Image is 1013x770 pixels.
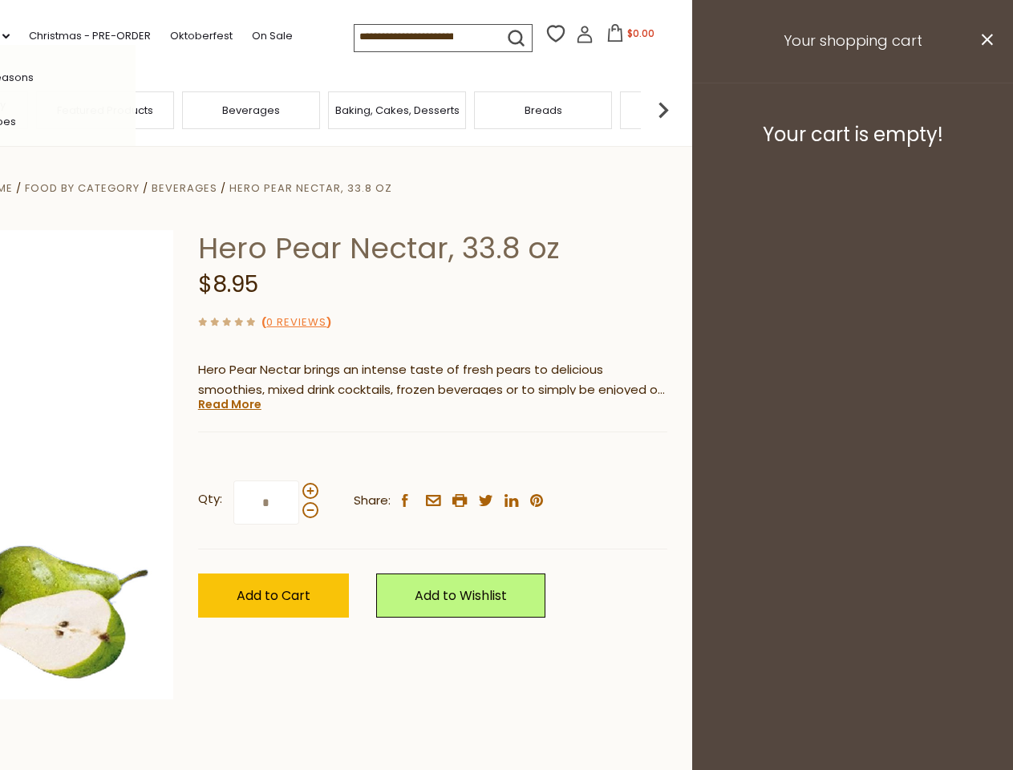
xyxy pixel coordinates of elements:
input: Qty: [233,480,299,525]
a: Hero Pear Nectar, 33.8 oz [229,180,392,196]
a: Beverages [222,104,280,116]
button: Add to Cart [198,573,349,618]
h3: Your cart is empty! [712,123,993,147]
a: On Sale [252,27,293,45]
a: Breads [525,104,562,116]
span: Add to Cart [237,586,310,605]
a: Christmas - PRE-ORDER [29,27,151,45]
strong: Qty: [198,489,222,509]
span: $0.00 [627,26,654,40]
a: Food By Category [25,180,140,196]
span: Share: [354,491,391,511]
a: Baking, Cakes, Desserts [335,104,460,116]
a: Beverages [152,180,217,196]
button: $0.00 [597,24,665,48]
a: 0 Reviews [266,314,326,331]
img: next arrow [647,94,679,126]
a: Add to Wishlist [376,573,545,618]
span: ( ) [261,314,331,330]
a: Read More [198,396,261,412]
span: $8.95 [198,269,258,300]
p: Hero Pear Nectar brings an intense taste of fresh pears to delicious smoothies, mixed drink cockt... [198,360,667,400]
a: Oktoberfest [170,27,233,45]
h1: Hero Pear Nectar, 33.8 oz [198,230,667,266]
